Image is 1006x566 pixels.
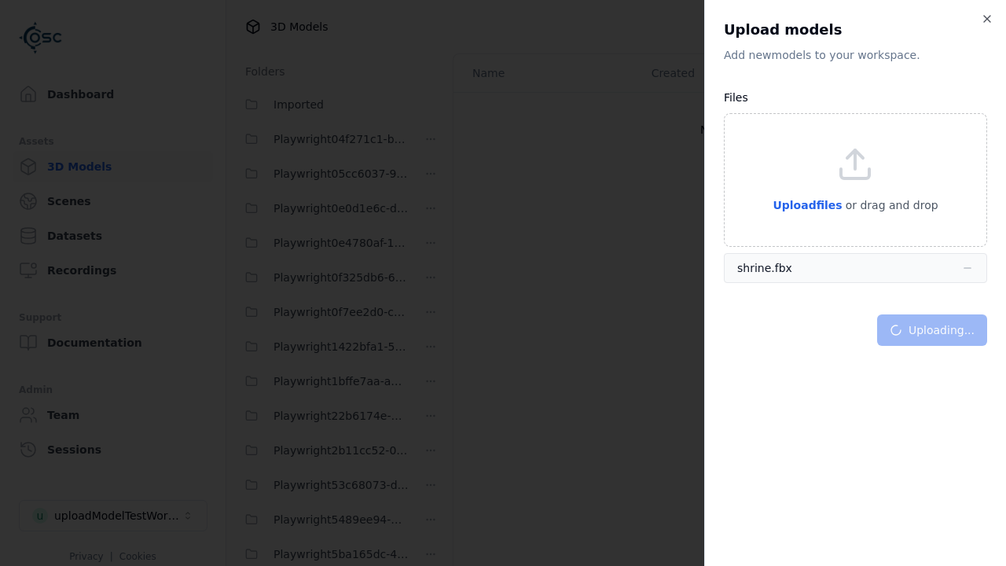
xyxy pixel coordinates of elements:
p: or drag and drop [843,196,938,215]
div: shrine.fbx [737,260,792,276]
label: Files [724,91,748,104]
p: Add new model s to your workspace. [724,47,987,63]
h2: Upload models [724,19,987,41]
span: Upload files [773,199,842,211]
